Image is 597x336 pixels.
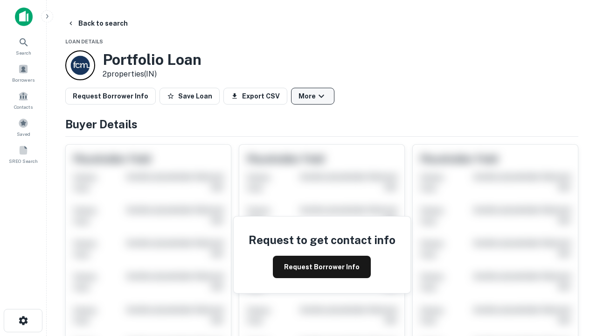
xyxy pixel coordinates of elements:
[65,88,156,105] button: Request Borrower Info
[291,88,334,105] button: More
[103,51,201,69] h3: Portfolio Loan
[249,231,396,248] h4: Request to get contact info
[9,157,38,165] span: SREO Search
[273,256,371,278] button: Request Borrower Info
[160,88,220,105] button: Save Loan
[63,15,132,32] button: Back to search
[65,116,578,133] h4: Buyer Details
[16,49,31,56] span: Search
[3,87,44,112] a: Contacts
[223,88,287,105] button: Export CSV
[15,7,33,26] img: capitalize-icon.png
[17,130,30,138] span: Saved
[12,76,35,84] span: Borrowers
[103,69,201,80] p: 2 properties (IN)
[3,141,44,167] a: SREO Search
[14,103,33,111] span: Contacts
[65,39,103,44] span: Loan Details
[3,114,44,140] a: Saved
[550,231,597,276] iframe: Chat Widget
[3,60,44,85] a: Borrowers
[3,33,44,58] a: Search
